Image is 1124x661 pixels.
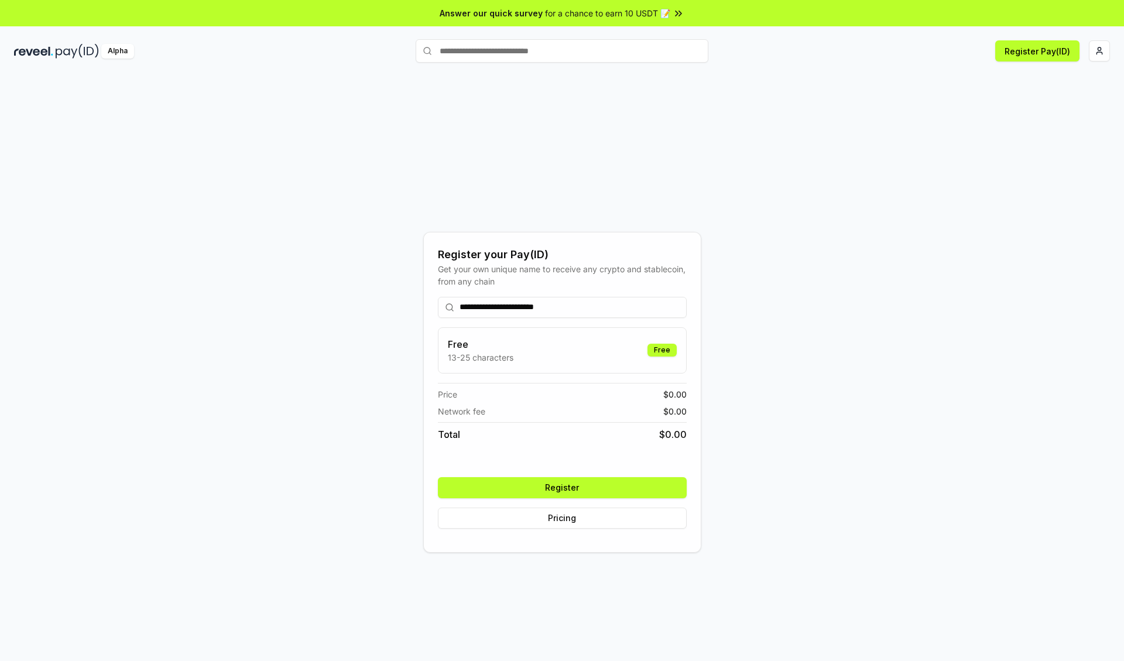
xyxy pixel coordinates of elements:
[438,477,687,498] button: Register
[56,44,99,59] img: pay_id
[438,246,687,263] div: Register your Pay(ID)
[101,44,134,59] div: Alpha
[440,7,543,19] span: Answer our quick survey
[14,44,53,59] img: reveel_dark
[438,427,460,441] span: Total
[438,263,687,287] div: Get your own unique name to receive any crypto and stablecoin, from any chain
[663,405,687,417] span: $ 0.00
[448,351,513,364] p: 13-25 characters
[448,337,513,351] h3: Free
[663,388,687,400] span: $ 0.00
[438,388,457,400] span: Price
[438,405,485,417] span: Network fee
[659,427,687,441] span: $ 0.00
[438,508,687,529] button: Pricing
[995,40,1080,61] button: Register Pay(ID)
[545,7,670,19] span: for a chance to earn 10 USDT 📝
[647,344,677,357] div: Free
